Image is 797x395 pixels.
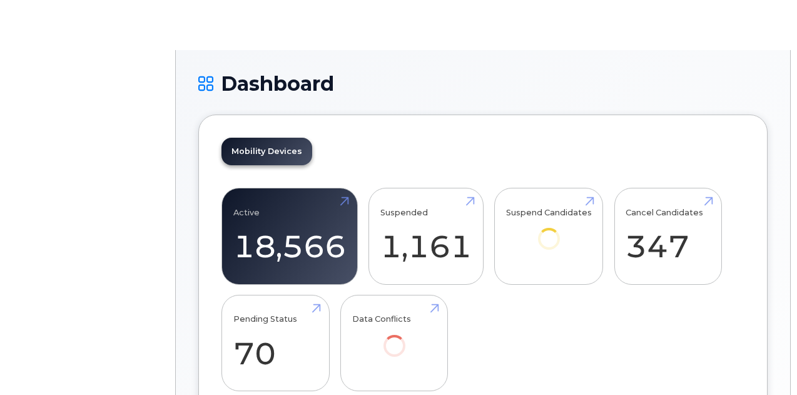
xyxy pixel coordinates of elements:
a: Data Conflicts [352,302,437,374]
a: Pending Status 70 [233,302,318,384]
a: Active 18,566 [233,195,346,278]
a: Suspend Candidates [506,195,592,267]
a: Cancel Candidates 347 [626,195,710,278]
a: Suspended 1,161 [380,195,472,278]
h1: Dashboard [198,73,768,95]
a: Mobility Devices [221,138,312,165]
